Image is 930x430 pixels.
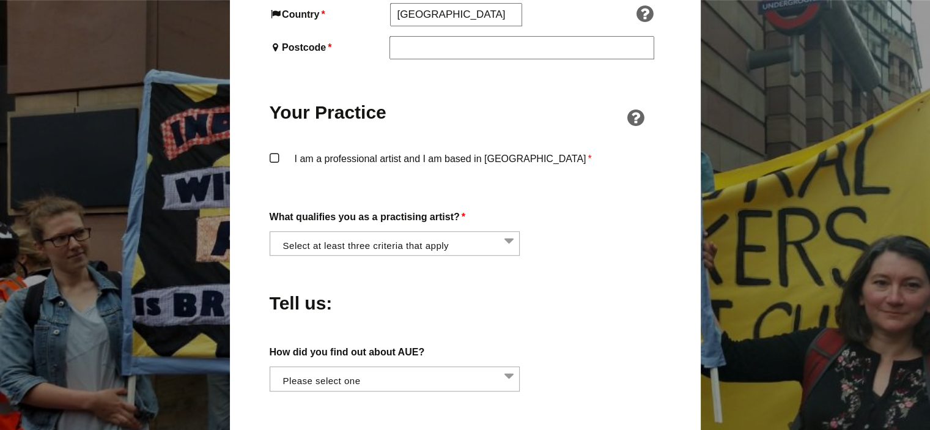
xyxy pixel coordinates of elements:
[270,344,661,360] label: How did you find out about AUE?
[270,291,387,315] h2: Tell us:
[270,6,388,23] label: Country
[270,100,387,124] h2: Your Practice
[270,150,661,187] label: I am a professional artist and I am based in [GEOGRAPHIC_DATA]
[270,209,661,225] label: What qualifies you as a practising artist?
[270,39,387,56] label: Postcode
